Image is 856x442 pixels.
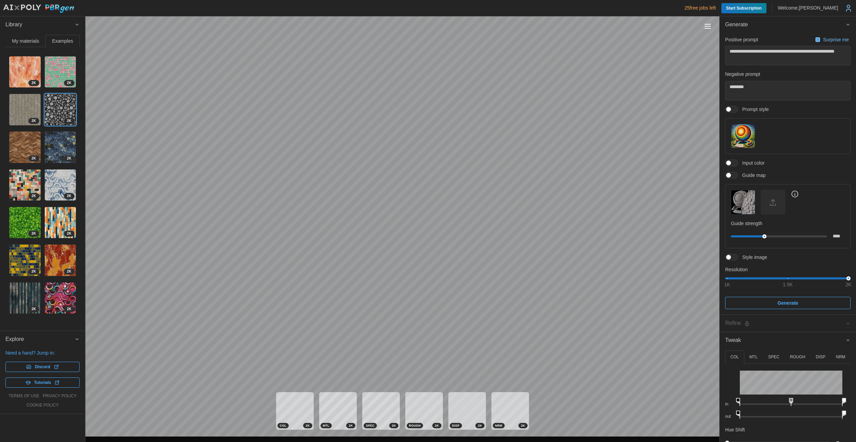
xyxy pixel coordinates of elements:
[45,282,76,314] img: CHIX8LGRgTTB8f7hNWti
[9,244,41,276] a: SqvTK9WxGY1p835nerRz2K
[5,362,80,372] a: Discord
[749,354,758,360] p: MTL
[816,354,825,360] p: DISP
[392,423,396,428] span: 2 K
[349,423,353,428] span: 2 K
[725,319,845,328] div: Refine
[725,414,734,419] p: out
[31,306,36,312] span: 2 K
[67,269,71,274] span: 2 K
[725,401,734,407] p: in
[720,16,856,33] button: Generate
[684,4,716,11] p: 25 free jobs left
[67,80,71,86] span: 2 K
[44,169,77,201] a: BaNnYycJ0fHhekiD6q2s2K
[44,56,77,88] a: A4Ip82XD3EJnSCKI0NXd2K
[31,269,36,274] span: 2 K
[9,245,41,276] img: SqvTK9WxGY1p835nerRz
[435,423,439,428] span: 2 K
[44,244,77,276] a: PtnkfkJ0rlOgzqPVzBbq2K
[366,423,375,428] span: SPEC
[44,207,77,239] a: E0WDekRgOSM6MXRuYTC42K
[731,190,755,214] button: Guide map
[778,4,838,11] p: Welcome, [PERSON_NAME]
[45,132,76,163] img: Hz2WzdisDSdMN9J5i1Bs
[9,207,41,239] a: JRFGPhhRt5Yj1BDkBmTq2K
[478,423,482,428] span: 2 K
[3,4,74,13] img: AIxPoly PBRgen
[9,132,41,163] img: xGfjer9ro03ZFYxz6oRE
[52,39,73,43] span: Examples
[725,426,745,433] p: Hue Shift
[5,16,74,33] span: Library
[720,315,856,332] button: Refine
[823,36,850,43] p: Surprise me
[45,56,76,88] img: A4Ip82XD3EJnSCKI0NXd
[738,106,769,113] span: Prompt style
[731,190,755,214] img: Guide map
[45,245,76,276] img: PtnkfkJ0rlOgzqPVzBbq
[67,193,71,199] span: 2 K
[31,118,36,124] span: 2 K
[9,207,41,238] img: JRFGPhhRt5Yj1BDkBmTq
[720,332,856,349] button: Tweak
[5,331,74,348] span: Explore
[12,39,39,43] span: My materials
[9,56,41,88] a: x8yfbN4GTchSu5dOOcil2K
[280,423,287,428] span: COL
[9,282,41,314] img: VHlsLYLO2dYIXbUDQv9T
[5,349,80,356] p: Need a hand? Jump in:
[725,266,851,273] p: Resolution
[9,56,41,88] img: x8yfbN4GTchSu5dOOcil
[67,156,71,161] span: 2 K
[725,36,758,43] p: Positive prompt
[26,402,58,408] a: cookie policy
[5,377,80,388] a: Tutorials
[9,169,41,201] img: HoR2omZZLXJGORTLu1Xa
[731,124,755,148] button: Prompt style
[731,124,755,148] img: Prompt style
[9,131,41,163] a: xGfjer9ro03ZFYxz6oRE2K
[738,160,764,166] span: Input color
[813,35,851,44] button: Surprise me
[9,94,41,126] a: xFUu4JYEYTMgrsbqNkuZ2K
[9,282,41,314] a: VHlsLYLO2dYIXbUDQv9T2K
[790,354,805,360] p: ROUGH
[67,306,71,312] span: 2 K
[836,354,845,360] p: NRM
[725,332,845,349] span: Tweak
[323,423,329,428] span: MTL
[31,80,36,86] span: 2 K
[521,423,525,428] span: 2 K
[725,297,851,309] button: Generate
[720,33,856,315] div: Generate
[43,393,77,399] a: privacy policy
[67,231,71,236] span: 2 K
[9,169,41,201] a: HoR2omZZLXJGORTLu1Xa2K
[45,94,76,125] img: rHikvvBoB3BgiCY53ZRV
[730,354,739,360] p: COL
[44,94,77,126] a: rHikvvBoB3BgiCY53ZRV2K
[738,172,765,179] span: Guide map
[725,16,845,33] span: Generate
[31,193,36,199] span: 2 K
[35,362,50,372] span: Discord
[495,423,502,428] span: NRM
[731,220,845,227] p: Guide strength
[44,131,77,163] a: Hz2WzdisDSdMN9J5i1Bs2K
[305,423,310,428] span: 2 K
[738,254,767,261] span: Style image
[31,156,36,161] span: 2 K
[67,118,71,124] span: 2 K
[9,94,41,125] img: xFUu4JYEYTMgrsbqNkuZ
[34,378,51,387] span: Tutorials
[45,207,76,238] img: E0WDekRgOSM6MXRuYTC4
[725,71,851,78] p: Negative prompt
[726,3,762,13] span: Start Subscription
[777,297,798,309] span: Generate
[45,169,76,201] img: BaNnYycJ0fHhekiD6q2s
[9,393,39,399] a: terms of use
[452,423,460,428] span: DISP
[768,354,779,360] p: SPEC
[409,423,421,428] span: ROUGH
